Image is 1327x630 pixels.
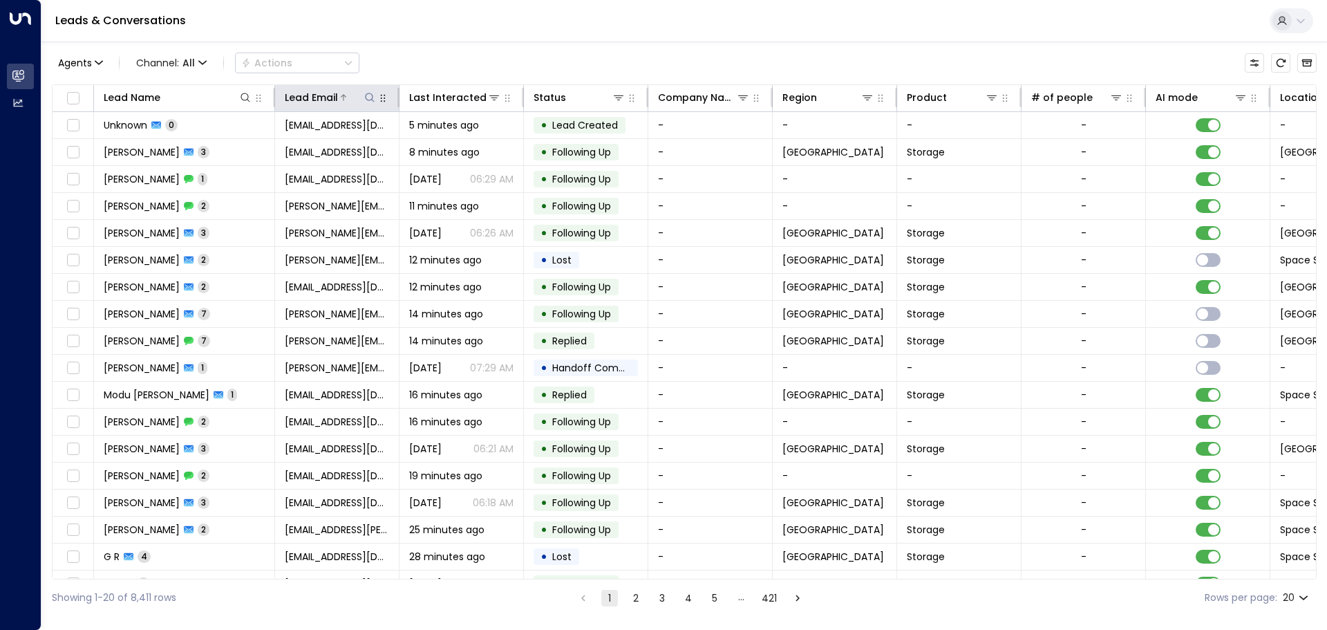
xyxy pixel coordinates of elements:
[540,383,547,407] div: •
[198,497,209,508] span: 3
[409,334,483,348] span: 14 minutes ago
[285,307,389,321] span: rosie.strandberg@hotmail.com
[782,523,884,537] span: London
[1280,89,1324,106] div: Location
[540,518,547,541] div: •
[648,544,773,570] td: -
[1081,361,1086,375] div: -
[552,523,611,537] span: Following Up
[782,89,817,106] div: Region
[64,252,82,269] span: Toggle select row
[64,414,82,431] span: Toggle select row
[104,172,180,186] span: Mohamed Marzook
[52,591,176,605] div: Showing 1-20 of 8,411 rows
[907,496,945,510] span: Storage
[782,280,884,294] span: Shropshire
[104,307,180,321] span: Rosie Strandberg
[409,469,482,483] span: 19 minutes ago
[52,53,108,73] button: Agents
[104,118,147,132] span: Unknown
[285,118,389,132] span: ashleyrawlins27@outlook.com
[1081,253,1086,267] div: -
[552,361,650,375] span: Handoff Completed
[409,145,480,159] span: 8 minutes ago
[1081,226,1086,240] div: -
[1245,53,1264,73] button: Customize
[409,388,482,402] span: 16 minutes ago
[409,199,479,213] span: 11 minutes ago
[64,225,82,242] span: Toggle select row
[1297,53,1317,73] button: Archived Leads
[64,171,82,188] span: Toggle select row
[782,334,884,348] span: London
[706,590,723,606] button: Go to page 5
[907,145,945,159] span: Storage
[104,550,120,564] span: G R
[285,334,389,348] span: rosie.strandberg@hotmail.com
[907,388,945,402] span: Storage
[907,334,945,348] span: Storage
[198,200,209,212] span: 2
[782,442,884,456] span: Shropshire
[897,463,1022,489] td: -
[648,220,773,246] td: -
[104,145,180,159] span: Mohamed Marzook
[552,388,587,402] span: Replied
[1081,307,1086,321] div: -
[198,335,210,346] span: 7
[897,112,1022,138] td: -
[409,577,442,591] span: Aug 15, 2025
[131,53,212,73] button: Channel:All
[1081,199,1086,213] div: -
[733,590,749,606] div: …
[648,382,773,408] td: -
[285,89,338,106] div: Lead Email
[409,523,484,537] span: 25 minutes ago
[648,274,773,300] td: -
[235,53,359,73] button: Actions
[198,416,209,427] span: 2
[285,361,389,375] span: rosie.strandberg@hotmail.com
[285,89,377,106] div: Lead Email
[198,308,210,319] span: 7
[782,253,884,267] span: London
[409,361,442,375] span: Aug 16, 2025
[552,118,618,132] span: Lead Created
[552,253,572,267] span: Lost
[540,572,547,595] div: •
[138,577,149,589] span: 2
[540,275,547,299] div: •
[285,577,389,591] span: rg@live.com
[198,173,207,185] span: 1
[648,193,773,219] td: -
[759,590,780,606] button: Go to page 421
[782,226,884,240] span: Birmingham
[1205,591,1277,605] label: Rows per page:
[648,355,773,381] td: -
[409,118,479,132] span: 5 minutes ago
[534,89,566,106] div: Status
[1081,550,1086,564] div: -
[540,302,547,326] div: •
[773,571,897,597] td: -
[648,490,773,516] td: -
[285,280,389,294] span: markw97@gmail.com
[648,328,773,354] td: -
[897,355,1022,381] td: -
[789,590,806,606] button: Go to next page
[182,57,195,68] span: All
[64,198,82,215] span: Toggle select row
[628,590,644,606] button: Go to page 2
[601,590,618,606] button: page 1
[285,388,389,402] span: modusesay@hotmail.com
[470,361,514,375] p: 07:29 AM
[104,253,180,267] span: Tony Blyth
[782,307,884,321] span: London
[907,89,999,106] div: Product
[104,469,180,483] span: Toby Day
[773,166,897,192] td: -
[907,280,945,294] span: Storage
[907,550,945,564] span: Storage
[552,307,611,321] span: Following Up
[648,517,773,543] td: -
